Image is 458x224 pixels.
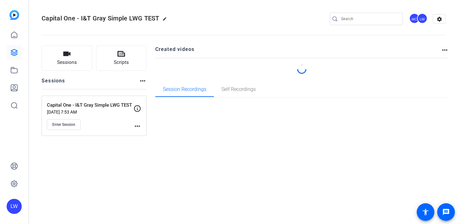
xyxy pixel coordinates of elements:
[163,17,170,24] mat-icon: edit
[441,46,449,54] mat-icon: more_horiz
[433,14,446,24] mat-icon: settings
[47,102,134,109] p: Capital One - I&T Gray Simple LWG TEST
[163,87,206,92] span: Session Recordings
[42,46,92,71] button: Sessions
[442,208,450,216] mat-icon: message
[139,77,146,85] mat-icon: more_horiz
[9,10,19,20] img: blue-gradient.svg
[134,122,141,130] mat-icon: more_horiz
[341,15,398,23] input: Search
[155,46,441,58] h2: Created videos
[417,13,427,24] div: LW
[114,59,129,66] span: Scripts
[7,199,22,214] div: LW
[52,122,75,127] span: Enter Session
[42,14,159,22] span: Capital One - I&T Gray Simple LWG TEST
[409,13,420,24] ngx-avatar: Michaela Cornwall
[42,77,65,89] h2: Sessions
[221,87,256,92] span: Self Recordings
[409,13,420,24] div: MC
[96,46,147,71] button: Scripts
[47,119,81,130] button: Enter Session
[57,59,77,66] span: Sessions
[417,13,428,24] ngx-avatar: Lauren Warner
[47,109,134,115] p: [DATE] 7:53 AM
[422,208,429,216] mat-icon: accessibility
